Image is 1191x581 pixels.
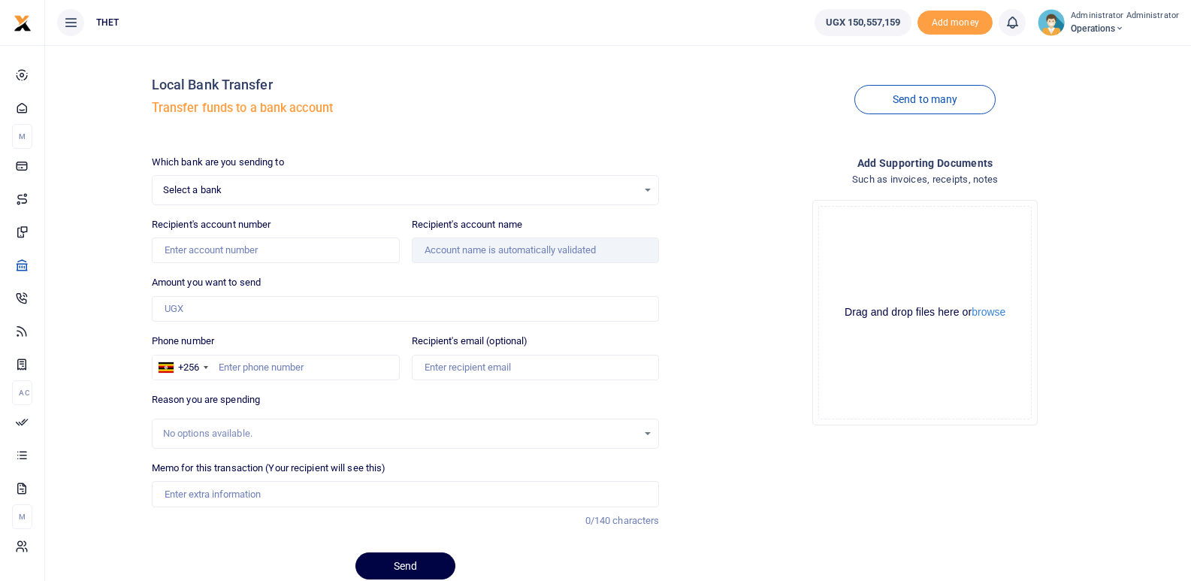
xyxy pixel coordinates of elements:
li: M [12,504,32,529]
li: Toup your wallet [917,11,993,35]
span: UGX 150,557,159 [826,15,901,30]
div: Drag and drop files here or [819,305,1031,319]
div: +256 [178,360,199,375]
a: profile-user Administrator Administrator Operations [1038,9,1179,36]
input: UGX [152,296,660,322]
div: Uganda: +256 [153,356,213,380]
li: M [12,124,32,149]
span: Add money [917,11,993,35]
input: Enter recipient email [412,355,660,380]
a: logo-small logo-large logo-large [14,17,32,28]
label: Amount you want to send [152,275,261,290]
small: Administrator Administrator [1071,10,1179,23]
a: Add money [917,16,993,27]
h5: Transfer funds to a bank account [152,101,660,116]
span: THET [90,16,125,29]
li: Wallet ballance [809,9,918,36]
input: Enter phone number [152,355,400,380]
span: characters [612,515,659,526]
a: Send to many [854,85,996,114]
h4: Local Bank Transfer [152,77,660,93]
img: logo-small [14,14,32,32]
a: UGX 150,557,159 [815,9,912,36]
label: Recipient's account name [412,217,522,232]
input: Account name is automatically validated [412,238,660,263]
span: 0/140 [585,515,611,526]
img: profile-user [1038,9,1065,36]
label: Recipient's account number [152,217,271,232]
label: Memo for this transaction (Your recipient will see this) [152,461,386,476]
input: Enter extra information [152,481,660,507]
label: Recipient's email (optional) [412,334,528,349]
h4: Such as invoices, receipts, notes [671,171,1179,188]
h4: Add supporting Documents [671,155,1179,171]
button: Send [355,552,455,579]
input: Enter account number [152,238,400,263]
div: File Uploader [812,200,1038,425]
div: No options available. [163,426,638,441]
label: Phone number [152,334,214,349]
span: Operations [1071,22,1179,35]
span: Select a bank [163,183,638,198]
label: Which bank are you sending to [152,155,284,170]
label: Reason you are spending [152,392,260,407]
button: browse [972,307,1005,317]
li: Ac [12,380,32,405]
